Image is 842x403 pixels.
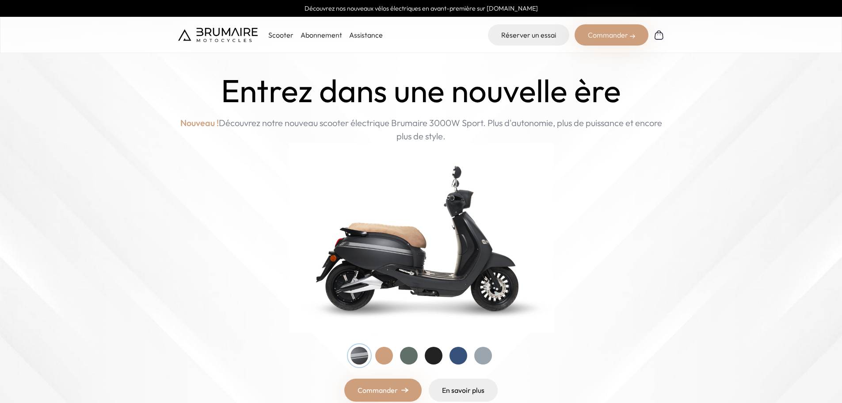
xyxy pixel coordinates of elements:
a: Assistance [349,31,383,39]
span: Nouveau ! [180,116,219,130]
h1: Entrez dans une nouvelle ère [221,73,621,109]
p: Scooter [268,30,293,40]
a: Réserver un essai [488,24,569,46]
img: right-arrow.png [401,388,408,393]
img: right-arrow-2.png [630,34,635,39]
a: Commander [344,379,422,402]
img: Brumaire Motocycles [178,28,258,42]
img: Panier [654,30,664,40]
a: Abonnement [301,31,342,39]
p: Découvrez notre nouveau scooter électrique Brumaire 3000W Sport. Plus d'autonomie, plus de puissa... [178,116,664,143]
div: Commander [575,24,648,46]
a: En savoir plus [429,379,498,402]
